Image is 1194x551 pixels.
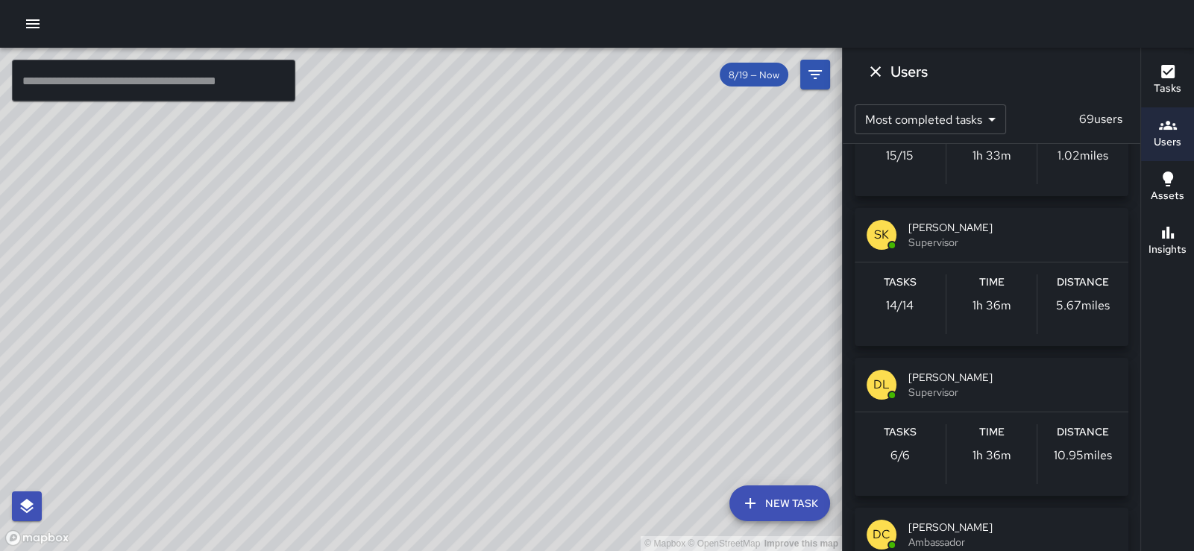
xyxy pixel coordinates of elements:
button: Assets [1141,161,1194,215]
span: 8/19 — Now [720,69,788,81]
div: Most completed tasks [855,104,1006,134]
p: DC [873,526,890,544]
h6: Time [979,274,1005,291]
button: New Task [729,485,830,521]
button: SK[PERSON_NAME]SupervisorTasks14/14Time1h 36mDistance5.67miles [855,208,1128,346]
p: 69 users [1073,110,1128,128]
h6: Assets [1151,188,1184,204]
button: DL[PERSON_NAME]SupervisorTasks6/6Time1h 36mDistance10.95miles [855,358,1128,496]
p: 1h 36m [973,297,1011,315]
h6: Tasks [884,424,917,441]
p: 14 / 14 [886,297,914,315]
p: 1h 33m [973,147,1011,165]
h6: Distance [1057,424,1109,441]
p: 15 / 15 [886,147,914,165]
span: [PERSON_NAME] [908,220,1116,235]
p: SK [874,226,889,244]
p: 1h 36m [973,447,1011,465]
p: 1.02 miles [1058,147,1108,165]
h6: Insights [1149,242,1187,258]
button: Filters [800,60,830,89]
h6: Users [890,60,928,84]
p: 6 / 6 [890,447,910,465]
span: Ambassador [908,535,1116,550]
h6: Time [979,424,1005,441]
h6: Distance [1057,274,1109,291]
h6: Tasks [884,274,917,291]
span: Supervisor [908,385,1116,400]
h6: Users [1154,134,1181,151]
p: DL [873,376,890,394]
button: Insights [1141,215,1194,268]
button: Dismiss [861,57,890,86]
p: 10.95 miles [1054,447,1112,465]
span: Supervisor [908,235,1116,250]
span: [PERSON_NAME] [908,520,1116,535]
span: [PERSON_NAME] [908,370,1116,385]
button: Users [1141,107,1194,161]
p: 5.67 miles [1056,297,1110,315]
h6: Tasks [1154,81,1181,97]
button: Tasks [1141,54,1194,107]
